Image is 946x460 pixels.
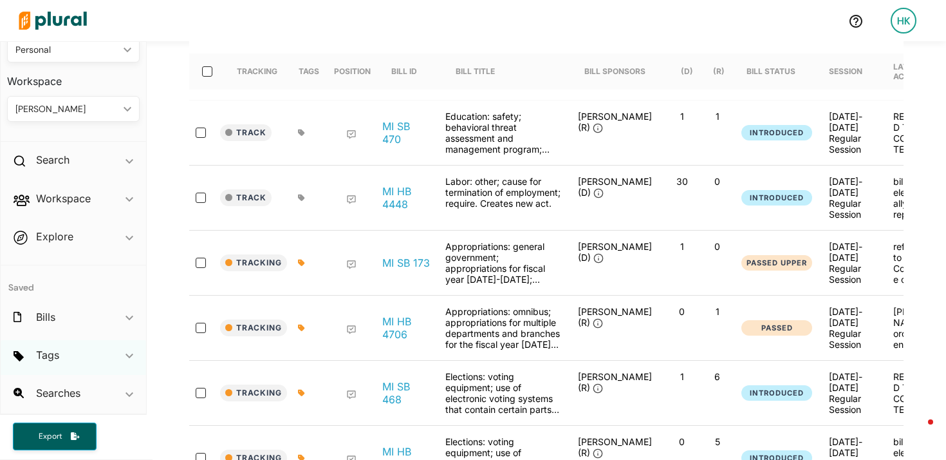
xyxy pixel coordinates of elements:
h2: Explore [36,229,73,244]
button: Introduced [741,190,812,206]
div: Appropriations: general government; appropriations for fiscal year [DATE]-[DATE]; provide for. Cr... [439,241,568,285]
div: Add tags [298,129,305,137]
p: 0 [669,306,694,317]
button: Passed Upper [741,255,812,271]
button: Introduced [741,385,812,401]
div: (D) [681,53,693,90]
div: Position [334,53,371,90]
input: select-row-state-mi-2025_2026-hb4706 [196,323,206,333]
div: Tags [299,66,319,76]
div: Bill ID [391,53,429,90]
button: Track [220,189,272,206]
h2: Workspace [36,191,91,206]
div: Labor: other; cause for termination of employment; require. Creates new act. [439,176,568,220]
div: Appropriations: omnibus; appropriations for multiple departments and branches for the fiscal year... [439,306,568,350]
button: Export [13,423,97,450]
div: Bill Sponsors [584,66,645,76]
div: [DATE]-[DATE] Regular Session [829,241,873,285]
input: select-all-rows [202,66,212,77]
div: Bill Title [456,66,495,76]
div: Tracking [237,66,277,76]
div: Tracking [237,53,277,90]
div: Personal [15,43,118,57]
div: Session [829,66,862,76]
h2: Searches [36,386,80,400]
div: Add tags [298,259,305,267]
span: [PERSON_NAME] (R) [578,436,652,458]
div: Bill Sponsors [584,53,645,90]
input: select-row-state-mi-2025_2026-sb173 [196,258,206,268]
div: (R) [713,66,725,76]
div: Position [334,66,371,76]
div: Add Position Statement [346,195,357,205]
span: [PERSON_NAME] (R) [578,371,652,393]
p: 0 [705,241,730,252]
span: [PERSON_NAME] (R) [578,111,652,133]
div: (R) [713,53,725,90]
input: select-row-state-mi-2025_2026-sb468 [196,388,206,398]
a: MI SB 470 [382,120,431,146]
a: MI HB 4448 [382,185,431,211]
div: [DATE]-[DATE] Regular Session [829,306,873,350]
div: Bill ID [391,66,417,76]
h4: Saved [1,265,146,297]
div: (D) [681,66,693,76]
p: 6 [705,371,730,382]
div: Bill Status [747,53,807,90]
p: 0 [669,436,694,447]
span: [PERSON_NAME] (D) [578,241,652,263]
h2: Tags [36,348,59,362]
div: Bill Title [456,53,506,90]
div: Tags [299,53,319,90]
input: select-row-state-mi-2025_2026-hb4448 [196,193,206,203]
div: Add Position Statement [346,325,357,335]
p: 0 [705,176,730,187]
input: select-row-state-mi-2025_2026-sb470 [196,128,206,138]
a: HK [880,3,927,39]
button: Tracking [220,320,287,336]
div: Latest Action [893,62,937,81]
div: Latest Action [893,53,937,90]
button: Tracking [220,385,287,401]
span: [PERSON_NAME] (R) [578,306,652,328]
div: [DATE]-[DATE] Regular Session [829,111,873,155]
h3: Workspace [7,62,140,91]
div: Bill Status [747,66,795,76]
div: HK [891,8,916,34]
div: Add Position Statement [346,129,357,140]
div: Education: safety; behavioral threat assessment and management program; require department to cre... [439,111,568,155]
p: 1 [705,111,730,122]
button: Passed [741,320,812,336]
button: Tracking [220,254,287,271]
div: Add tags [298,194,305,202]
a: MI HB 4706 [382,315,431,341]
div: Add Position Statement [346,260,357,270]
div: [DATE]-[DATE] Regular Session [829,371,873,415]
div: Add Position Statement [346,390,357,400]
span: [PERSON_NAME] (D) [578,176,652,198]
p: 1 [669,371,694,382]
p: 1 [705,306,730,317]
p: 1 [669,241,694,252]
div: [DATE]-[DATE] Regular Session [829,176,873,220]
h2: Bills [36,310,55,324]
h2: Search [36,153,70,167]
p: 30 [669,176,694,187]
button: Introduced [741,125,812,141]
div: Add tags [298,324,305,332]
iframe: Intercom live chat [902,416,933,447]
div: Add tags [298,389,305,397]
div: Elections: voting equipment; use of electronic voting systems that contain certain parts or equip... [439,371,568,415]
p: 5 [705,436,730,447]
a: MI SB 468 [382,380,431,406]
a: MI SB 173 [382,256,430,269]
p: 1 [669,111,694,122]
div: Session [829,53,874,90]
button: Track [220,124,272,141]
div: [PERSON_NAME] [15,102,118,116]
span: Export [30,431,71,442]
